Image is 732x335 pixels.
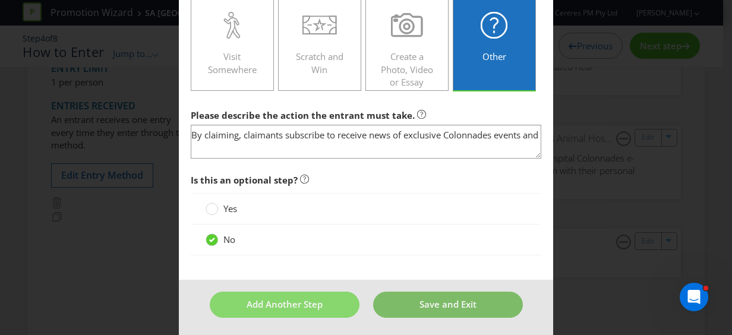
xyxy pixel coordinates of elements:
iframe: Intercom live chat [680,283,708,311]
span: No [223,233,235,245]
span: Save and Exit [419,298,477,310]
span: Visit Somewhere [208,50,257,75]
span: Create a Photo, Video or Essay [381,50,433,88]
span: Yes [223,203,237,214]
span: Add Another Step [247,298,323,310]
span: Other [482,50,506,62]
button: Add Another Step [210,292,359,317]
button: Save and Exit [373,292,523,317]
span: Is this an optional step? [191,174,298,186]
span: Please describe the action the entrant must take. [191,109,415,121]
span: Scratch and Win [296,50,343,75]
